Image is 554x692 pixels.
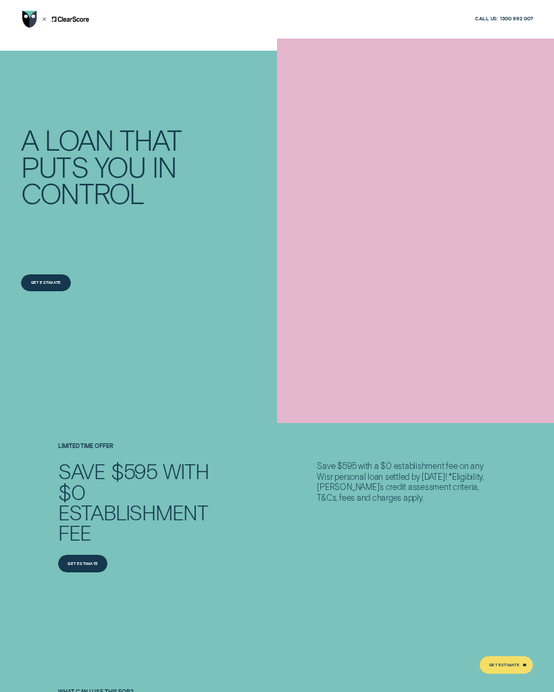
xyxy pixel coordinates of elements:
div: Save $595 with a $0 establishment fee on any Wisr personal loan settled by [DATE]! *Eligibility, ... [314,461,499,503]
h2: SAVE $595 WITH $0 ESTABLISHMENT FEE [58,461,236,543]
a: Get Estimate [21,274,70,292]
a: Get estimate [58,555,107,572]
a: Get Estimate [480,656,533,674]
img: Wisr [22,11,36,28]
h4: A LOAN THAT PUTS YOU IN CONTROL [21,126,188,207]
span: 1300 992 007 [500,16,533,22]
a: Call us:1300 992 007 [475,16,533,22]
h4: LIMITED TIME OFFER [55,443,203,449]
span: Call us: [475,16,498,22]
